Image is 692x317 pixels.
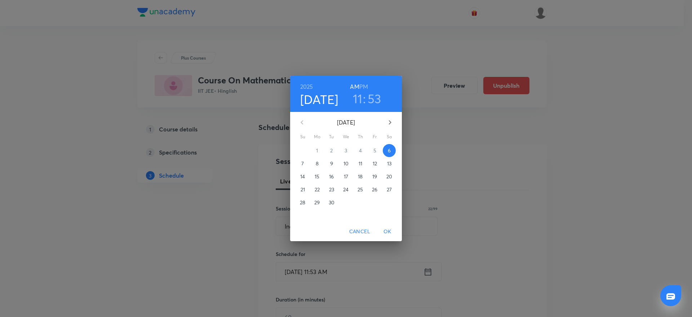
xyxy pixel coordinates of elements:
p: 10 [343,160,349,167]
button: 26 [368,183,381,196]
span: Cancel [349,227,370,236]
p: 25 [358,186,363,193]
button: 21 [296,183,309,196]
button: 2025 [300,82,313,92]
p: 15 [315,173,319,180]
p: 17 [344,173,348,180]
p: 26 [372,186,377,193]
button: 15 [311,170,324,183]
button: 10 [340,157,352,170]
p: 6 [388,147,391,154]
button: 17 [340,170,352,183]
p: 18 [358,173,363,180]
p: 14 [300,173,305,180]
p: [DATE] [311,118,381,127]
p: 21 [301,186,305,193]
button: 25 [354,183,367,196]
p: 22 [315,186,320,193]
button: 30 [325,196,338,209]
button: 23 [325,183,338,196]
button: 12 [368,157,381,170]
span: Sa [383,133,396,140]
span: Th [354,133,367,140]
button: 27 [383,183,396,196]
button: 9 [325,157,338,170]
button: Cancel [346,225,373,238]
p: 7 [301,160,304,167]
button: 22 [311,183,324,196]
p: 30 [329,199,334,206]
p: 13 [387,160,391,167]
button: 28 [296,196,309,209]
button: 7 [296,157,309,170]
button: 6 [383,144,396,157]
button: 24 [340,183,352,196]
button: 11 [353,91,363,106]
button: PM [359,82,368,92]
span: Tu [325,133,338,140]
p: 29 [314,199,320,206]
span: Su [296,133,309,140]
button: [DATE] [300,92,338,107]
button: 29 [311,196,324,209]
button: 19 [368,170,381,183]
button: 20 [383,170,396,183]
button: 13 [383,157,396,170]
button: 8 [311,157,324,170]
p: 9 [330,160,333,167]
p: 12 [373,160,377,167]
span: OK [379,227,396,236]
button: 53 [368,91,381,106]
p: 19 [372,173,377,180]
p: 28 [300,199,305,206]
p: 8 [316,160,319,167]
p: 11 [359,160,362,167]
p: 27 [387,186,392,193]
p: 16 [329,173,334,180]
span: We [340,133,352,140]
button: 16 [325,170,338,183]
button: 18 [354,170,367,183]
button: OK [376,225,399,238]
span: Fr [368,133,381,140]
span: Mo [311,133,324,140]
p: 24 [343,186,349,193]
p: 23 [329,186,334,193]
p: 20 [386,173,392,180]
button: AM [350,82,359,92]
h3: : [363,91,366,106]
button: 11 [354,157,367,170]
button: 14 [296,170,309,183]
